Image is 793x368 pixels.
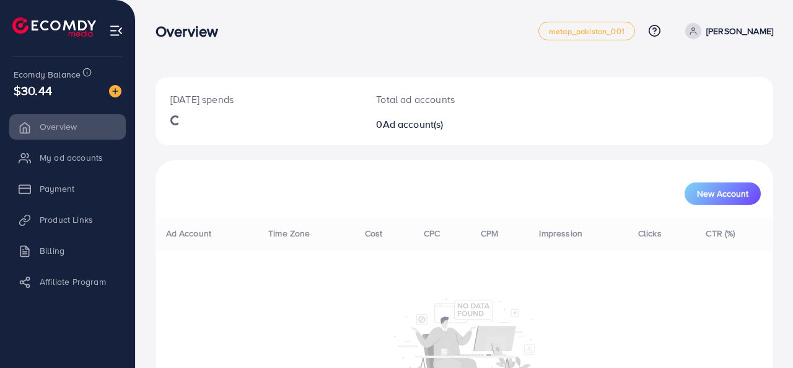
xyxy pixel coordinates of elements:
[685,182,761,205] button: New Account
[14,68,81,81] span: Ecomdy Balance
[170,92,346,107] p: [DATE] spends
[697,189,748,198] span: New Account
[14,81,52,99] span: $30.44
[156,22,228,40] h3: Overview
[376,92,501,107] p: Total ad accounts
[376,119,501,130] h2: 0
[109,24,123,38] img: menu
[538,22,635,40] a: metap_pakistan_001
[383,117,444,131] span: Ad account(s)
[109,85,121,97] img: image
[12,17,96,37] img: logo
[549,27,624,35] span: metap_pakistan_001
[680,23,773,39] a: [PERSON_NAME]
[706,24,773,38] p: [PERSON_NAME]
